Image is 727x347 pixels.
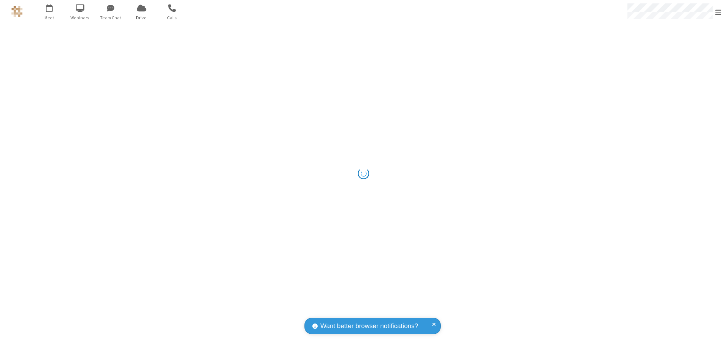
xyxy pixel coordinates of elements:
[158,14,186,21] span: Calls
[11,6,23,17] img: QA Selenium DO NOT DELETE OR CHANGE
[35,14,64,21] span: Meet
[66,14,94,21] span: Webinars
[97,14,125,21] span: Team Chat
[127,14,156,21] span: Drive
[320,321,418,331] span: Want better browser notifications?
